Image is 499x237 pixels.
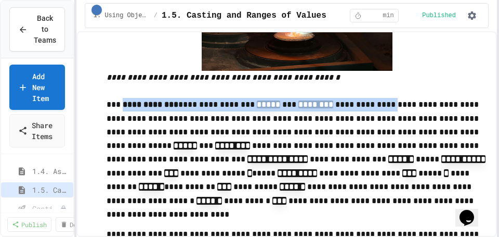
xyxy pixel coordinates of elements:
[56,217,96,232] a: Delete
[154,11,157,20] span: /
[32,203,60,214] span: Casting and Ranges of variables - Quiz
[32,166,69,177] span: 1.4. Assignment and Input
[383,11,394,20] span: min
[60,205,67,213] div: Unpublished
[7,217,51,232] a: Publish
[94,11,150,20] span: 1. Using Objects and Methods
[9,114,65,147] a: Share Items
[422,11,456,20] span: Published
[162,9,326,22] span: 1.5. Casting and Ranges of Values
[422,11,460,20] div: Content is published and visible to students
[9,65,65,110] a: Add New Item
[455,195,489,227] iframe: chat widget
[32,184,69,195] span: 1.5. Casting and Ranges of Values
[9,7,65,52] button: Back to Teams
[34,13,56,46] span: Back to Teams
